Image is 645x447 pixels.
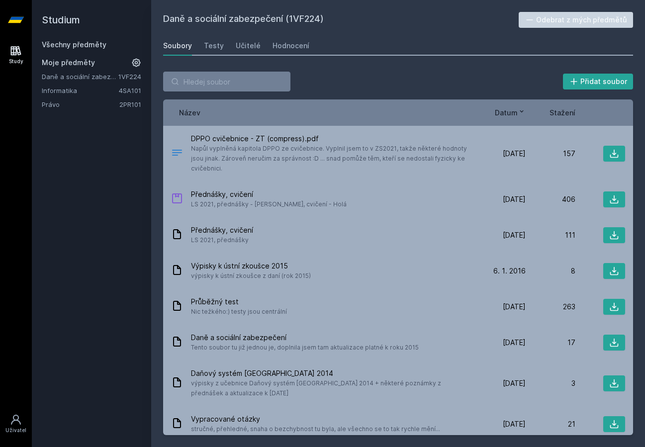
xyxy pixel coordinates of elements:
[191,368,472,378] span: Daňový systém [GEOGRAPHIC_DATA] 2014
[191,307,287,317] span: Nic težkého:) testy jsou centrální
[526,149,575,159] div: 157
[171,192,183,207] div: .ZIP
[204,36,224,56] a: Testy
[42,40,106,49] a: Všechny předměty
[163,72,290,91] input: Hledej soubor
[163,36,192,56] a: Soubory
[273,36,309,56] a: Hodnocení
[191,261,311,271] span: Výpisky k ústní zkoušce 2015
[503,230,526,240] span: [DATE]
[42,72,118,82] a: Daně a sociální zabezpečení
[503,378,526,388] span: [DATE]
[42,86,119,95] a: Informatika
[5,427,26,434] div: Uživatel
[42,99,119,109] a: Právo
[550,107,575,118] button: Stažení
[2,40,30,70] a: Study
[503,338,526,348] span: [DATE]
[563,74,634,89] button: Přidat soubor
[191,144,472,174] span: Napůl vyplněná kapitola DPPO ze cvičebnice. Vyplnil jsem to v ZS2021, takže některé hodnoty jsou ...
[191,225,253,235] span: Přednášky, cvičení
[526,230,575,240] div: 111
[526,302,575,312] div: 263
[519,12,634,28] button: Odebrat z mých předmětů
[503,194,526,204] span: [DATE]
[273,41,309,51] div: Hodnocení
[191,134,472,144] span: DPPO cvičebnice - ZT (compress).pdf
[526,338,575,348] div: 17
[191,424,440,434] span: stručné, přehledné, snaha o bezchybnost tu byla, ale všechno se to tak rychle mění...
[171,147,183,161] div: PDF
[191,297,287,307] span: Průběžný test
[503,149,526,159] span: [DATE]
[493,266,526,276] span: 6. 1. 2016
[526,419,575,429] div: 21
[191,343,419,353] span: Tento soubor tu již jednou je, doplnila jsem tam aktualizace platné k roku 2015
[191,378,472,398] span: výpisky z učebnice Daňový systém [GEOGRAPHIC_DATA] 2014 + některé poznámky z přednášek a aktualiz...
[118,73,141,81] a: 1VF224
[119,100,141,108] a: 2PR101
[526,194,575,204] div: 406
[503,419,526,429] span: [DATE]
[191,333,419,343] span: Daně a sociální zabezpečení
[119,87,141,94] a: 4SA101
[526,266,575,276] div: 8
[191,414,440,424] span: Vypracované otázky
[503,302,526,312] span: [DATE]
[236,41,261,51] div: Učitelé
[191,235,253,245] span: LS 2021, přednášky
[191,189,347,199] span: Přednášky, cvičení
[236,36,261,56] a: Učitelé
[9,58,23,65] div: Study
[179,107,200,118] button: Název
[204,41,224,51] div: Testy
[42,58,95,68] span: Moje předměty
[163,12,519,28] h2: Daně a sociální zabezpečení (1VF224)
[191,199,347,209] span: LS 2021, přednášky - [PERSON_NAME], cvičení - Holá
[2,409,30,439] a: Uživatel
[163,41,192,51] div: Soubory
[495,107,526,118] button: Datum
[495,107,518,118] span: Datum
[526,378,575,388] div: 3
[191,271,311,281] span: výpisky k ústní zkoušce z daní (rok 2015)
